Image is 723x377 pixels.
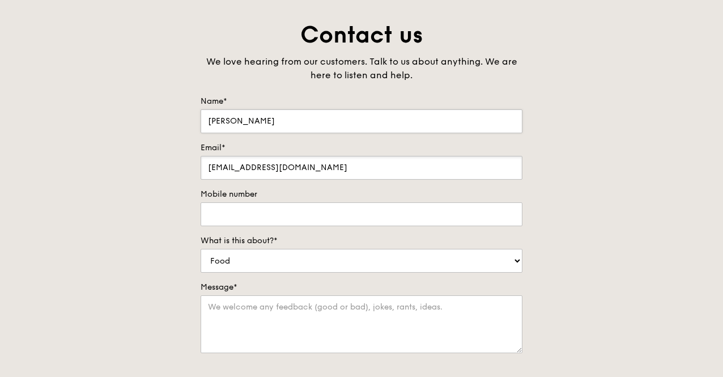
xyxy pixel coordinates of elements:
[201,235,522,247] label: What is this about?*
[201,189,522,200] label: Mobile number
[201,20,522,50] h1: Contact us
[201,142,522,154] label: Email*
[201,55,522,82] div: We love hearing from our customers. Talk to us about anything. We are here to listen and help.
[201,96,522,107] label: Name*
[201,282,522,293] label: Message*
